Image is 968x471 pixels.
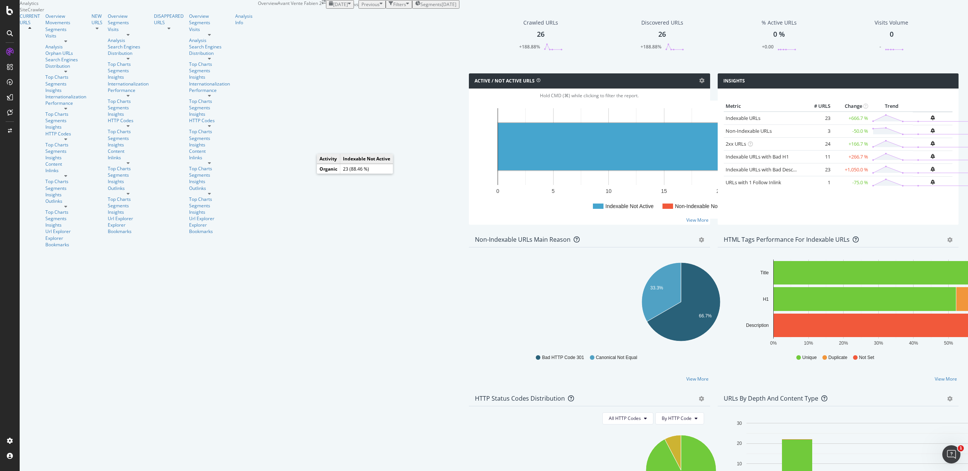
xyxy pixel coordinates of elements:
div: Distribution [108,50,149,56]
a: Segments [45,215,86,222]
div: +188.88% [519,44,540,50]
div: Top Charts [189,98,230,104]
td: +266.7 % [832,151,870,163]
div: Performance [108,87,149,93]
div: HTTP Status Codes Distribution [475,395,565,402]
td: 23 [802,112,832,125]
text: 15 [661,188,667,194]
text: 5 [552,188,555,194]
a: 2xx URLs [726,140,746,147]
text: 20% [839,340,848,345]
a: Segments [189,67,230,74]
a: Segments [108,104,149,111]
div: Insights [189,141,230,148]
h4: Insights [723,77,745,85]
a: Top Charts [108,128,149,135]
div: Insights [45,124,86,130]
a: Search Engines [45,56,78,63]
div: gear [947,396,952,401]
a: Segments [45,185,86,191]
a: Segments [108,19,149,26]
text: 20 [737,441,742,446]
text: H1 [763,296,769,302]
div: Visits [108,26,149,33]
div: HTTP Codes [45,131,86,137]
div: Crawled URLs [523,19,558,26]
div: Inlinks [189,154,230,161]
a: Segments [45,148,86,154]
a: Analysis [108,37,149,44]
div: % Active URLs [762,19,797,26]
span: vs [354,1,358,8]
div: [DATE] [442,1,456,8]
td: -75.0 % [832,176,870,189]
text: 66.7% [699,313,712,319]
div: Top Charts [189,165,230,172]
a: Content [189,148,230,154]
a: Distribution [45,63,86,69]
div: NEW URLS [92,13,102,26]
td: 24 [802,138,832,151]
a: Segments [189,104,230,111]
div: Insights [108,111,149,117]
a: Analysis [189,37,230,44]
a: Segments [108,135,149,141]
div: Performance [45,100,86,106]
div: gear [947,237,952,242]
a: Explorer Bookmarks [45,235,86,248]
a: Analysis [45,44,86,50]
a: Segments [189,19,230,26]
a: Top Charts [45,74,86,80]
a: Inlinks [108,154,149,161]
a: Indexable URLs with Bad Description [726,166,808,173]
a: Insights [108,209,149,215]
div: Segments [189,202,230,209]
a: Segments [108,172,149,178]
div: - [880,44,881,50]
div: gear [699,396,704,401]
div: Top Charts [108,61,149,67]
button: By HTTP Code [655,412,704,424]
a: Insights [45,191,86,198]
div: Internationalization [108,81,149,87]
a: Insights [189,209,230,215]
span: 2025 Oct. 12th [333,1,348,8]
a: Segments [45,117,86,124]
div: Top Charts [45,141,86,148]
a: Insights [45,222,86,228]
a: Movements [45,19,86,26]
div: Insights [45,154,86,161]
a: Overview [189,13,230,19]
a: Internationalization [45,93,86,100]
a: Segments [45,81,86,87]
div: bell-plus [931,154,935,159]
text: 50% [944,340,953,345]
div: Top Charts [108,165,149,172]
div: Visits [189,26,230,33]
a: Top Charts [45,111,86,117]
div: Top Charts [108,196,149,202]
div: A chart. [475,260,887,347]
a: Url Explorer [189,215,230,222]
a: Inlinks [45,167,86,174]
span: Segments [420,1,442,8]
a: View More [935,376,957,382]
div: Insights [108,178,149,185]
div: Overview [45,13,86,19]
text: 0 [496,188,500,194]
